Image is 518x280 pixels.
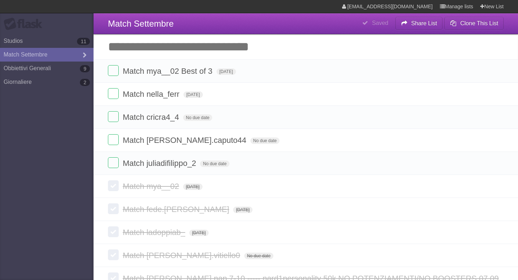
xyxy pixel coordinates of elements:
[80,65,90,72] b: 9
[183,114,212,121] span: No due date
[4,18,47,31] div: Flask
[108,134,119,145] label: Done
[108,88,119,99] label: Done
[108,157,119,168] label: Done
[108,111,119,122] label: Done
[123,159,198,168] span: Match juliadifilippo_2
[395,17,443,30] button: Share List
[372,20,388,26] b: Saved
[233,207,253,213] span: [DATE]
[123,113,181,122] span: Match cricra4_4
[250,137,280,144] span: No due date
[444,17,504,30] button: Clone This List
[460,20,498,26] b: Clone This List
[217,68,236,75] span: [DATE]
[108,65,119,76] label: Done
[183,91,203,98] span: [DATE]
[123,136,248,145] span: Match [PERSON_NAME].caputo44
[108,203,119,214] label: Done
[77,38,90,45] b: 11
[108,19,174,28] span: Match Settembre
[80,79,90,86] b: 2
[123,67,214,76] span: Match mya__02 Best of 3
[123,90,181,99] span: Match nella_ferr
[244,253,273,259] span: No due date
[123,251,242,260] span: Match [PERSON_NAME].vitiello0
[108,226,119,237] label: Done
[123,182,181,191] span: Match mya__02
[189,230,209,236] span: [DATE]
[108,180,119,191] label: Done
[123,228,187,237] span: Match ladoppiab_
[411,20,437,26] b: Share List
[200,161,229,167] span: No due date
[183,184,203,190] span: [DATE]
[108,249,119,260] label: Done
[123,205,231,214] span: Match fede.[PERSON_NAME]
